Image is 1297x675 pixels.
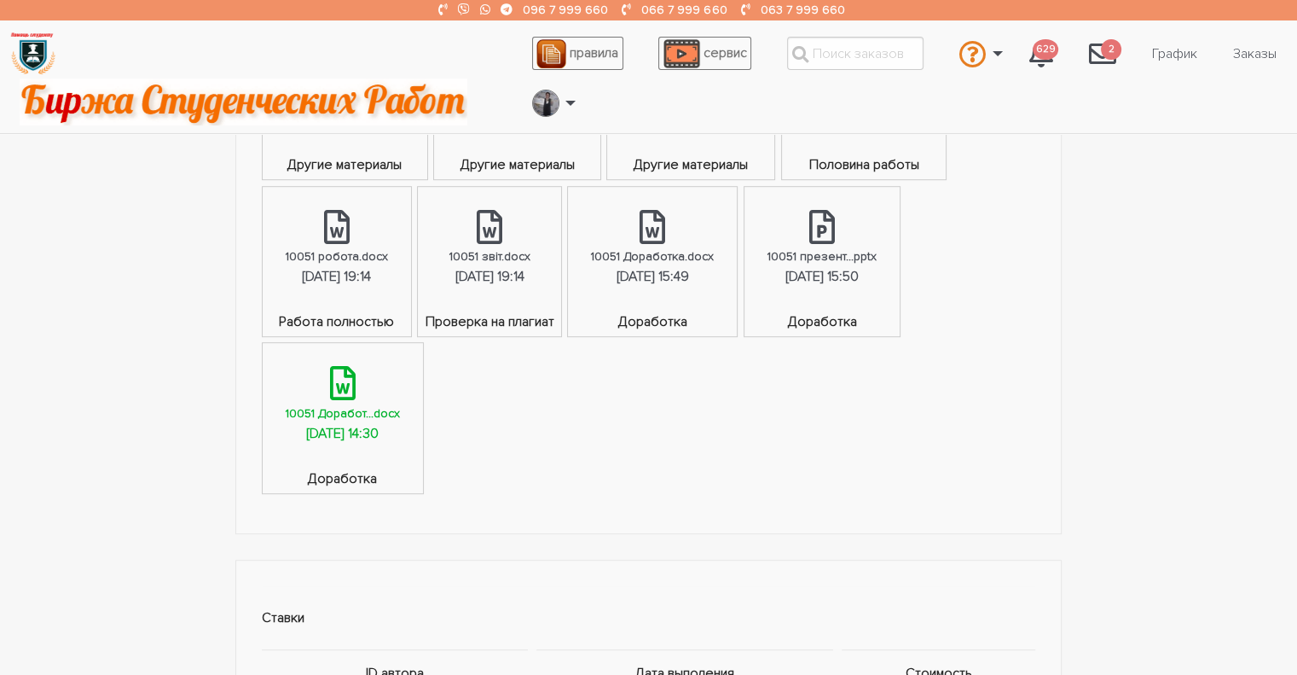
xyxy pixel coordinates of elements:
div: 10051 звіт.docx [449,247,530,266]
img: motto-2ce64da2796df845c65ce8f9480b9c9d679903764b3ca6da4b6de107518df0fe.gif [20,79,467,125]
div: [DATE] 15:50 [785,266,859,288]
span: Половина работы [782,154,946,179]
img: logo-135dea9cf721667cc4ddb0c1795e3ba8b7f362e3d0c04e2cc90b931989920324.png [9,30,56,77]
img: 20171208_160937.jpg [533,90,559,117]
div: 10051 презент...pptx [767,247,877,266]
img: agreement_icon-feca34a61ba7f3d1581b08bc946b2ec1ccb426f67415f344566775c155b7f62c.png [536,39,565,68]
div: 10051 Доработ...docx [286,404,400,423]
span: Доработка [568,311,737,336]
div: [DATE] 19:14 [302,266,371,288]
a: 066 7 999 660 [641,3,727,17]
span: Другие материалы [434,154,599,179]
div: [DATE] 15:49 [617,266,689,288]
span: Работа полностью [263,311,411,336]
a: правила [532,37,623,70]
a: 2 [1075,31,1130,77]
a: 629 [1016,31,1067,77]
div: [DATE] 19:14 [455,266,524,288]
span: правила [570,44,618,61]
a: 096 7 999 660 [523,3,608,17]
img: play_icon-49f7f135c9dc9a03216cfdbccbe1e3994649169d890fb554cedf0eac35a01ba8.png [663,39,699,68]
a: 10051 робота.docx[DATE] 19:14 [263,187,411,312]
span: Проверка на плагиат [418,311,560,336]
a: 063 7 999 660 [760,3,844,17]
div: 10051 робота.docx [286,247,388,266]
div: 10051 Доработка.docx [591,247,714,266]
span: Доработка [744,311,900,336]
a: 10051 Доработ...docx[DATE] 14:30 [263,343,423,468]
a: 10051 звіт.docx[DATE] 19:14 [418,187,560,312]
span: Доработка [263,468,423,493]
input: Поиск заказов [787,37,924,70]
td: Ставки [262,586,1036,650]
span: сервис [704,44,747,61]
a: сервис [658,37,751,70]
a: 10051 Доработка.docx[DATE] 15:49 [568,187,737,312]
span: Другие материалы [263,154,427,179]
a: 10051 презент...pptx[DATE] 15:50 [744,187,900,312]
span: Другие материалы [607,154,774,179]
span: 629 [1033,39,1058,61]
span: 2 [1101,39,1121,61]
a: Заказы [1219,38,1290,70]
div: [DATE] 14:30 [306,423,379,445]
a: График [1138,38,1211,70]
